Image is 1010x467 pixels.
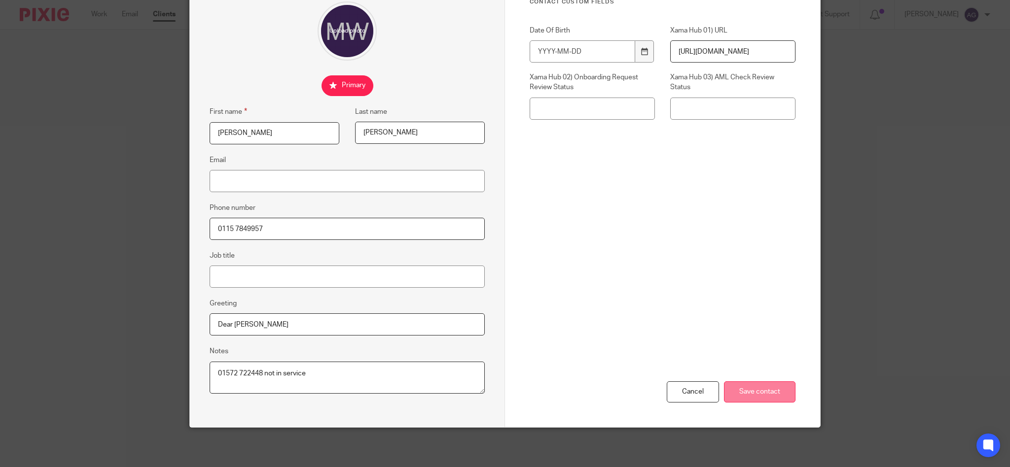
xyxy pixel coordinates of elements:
[530,26,655,35] label: Date Of Birth
[355,107,387,117] label: Last name
[210,362,485,394] textarea: 01572 722448
[210,203,255,213] label: Phone number
[670,72,795,93] label: Xama Hub 03) AML Check Review Status
[530,72,655,93] label: Xama Hub 02) Onboarding Request Review Status
[724,381,795,402] input: Save contact
[210,299,237,308] label: Greeting
[210,346,228,356] label: Notes
[670,26,795,35] label: Xama Hub 01) URL
[530,40,635,63] input: YYYY-MM-DD
[667,381,719,402] div: Cancel
[210,251,235,261] label: Job title
[210,313,485,335] input: e.g. Dear Mrs. Appleseed or Hi Sam
[210,155,226,165] label: Email
[210,106,247,117] label: First name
